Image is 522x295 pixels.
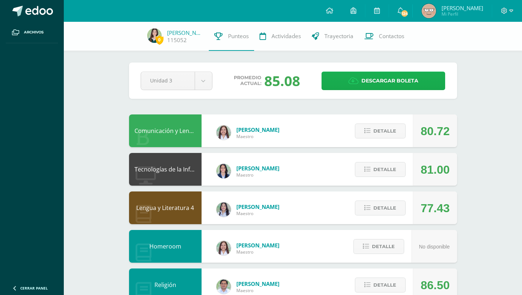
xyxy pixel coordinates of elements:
[209,22,254,51] a: Punteos
[236,165,279,172] span: [PERSON_NAME]
[236,280,279,287] span: [PERSON_NAME]
[353,239,404,254] button: Detalle
[167,36,187,44] a: 115052
[355,201,406,215] button: Detalle
[373,278,396,292] span: Detalle
[129,191,202,224] div: Lengua y Literatura 4
[373,124,396,138] span: Detalle
[419,244,450,250] span: No disponible
[216,241,231,255] img: acecb51a315cac2de2e3deefdb732c9f.png
[147,28,162,43] img: 38a95bae201ff87df004ef167f0582c3.png
[141,72,212,90] a: Unidad 3
[234,75,261,86] span: Promedio actual:
[236,210,279,217] span: Maestro
[236,203,279,210] span: [PERSON_NAME]
[236,242,279,249] span: [PERSON_NAME]
[355,278,406,292] button: Detalle
[20,286,48,291] span: Cerrar panel
[216,164,231,178] img: 7489ccb779e23ff9f2c3e89c21f82ed0.png
[216,279,231,294] img: f767cae2d037801592f2ba1a5db71a2a.png
[6,22,58,43] a: Archivos
[373,163,396,176] span: Detalle
[150,72,186,89] span: Unidad 3
[129,230,202,263] div: Homeroom
[361,72,418,90] span: Descargar boleta
[322,72,445,90] a: Descargar boleta
[24,29,43,35] span: Archivos
[254,22,306,51] a: Actividades
[236,126,279,133] span: [PERSON_NAME]
[355,162,406,177] button: Detalle
[236,133,279,140] span: Maestro
[306,22,359,51] a: Trayectoria
[167,29,203,36] a: [PERSON_NAME]
[373,201,396,215] span: Detalle
[359,22,410,51] a: Contactos
[272,32,301,40] span: Actividades
[129,153,202,186] div: Tecnologías de la Información y la Comunicación 4
[236,249,279,255] span: Maestro
[401,9,409,17] span: 124
[379,32,404,40] span: Contactos
[420,153,449,186] div: 81.00
[156,35,163,44] span: 0
[420,192,449,225] div: 77.43
[236,172,279,178] span: Maestro
[129,114,202,147] div: Comunicación y Lenguaje L3 Inglés 4
[264,71,300,90] div: 85.08
[216,125,231,140] img: acecb51a315cac2de2e3deefdb732c9f.png
[422,4,436,18] img: 8932644bc95f8b061e1d37527d343c5b.png
[420,115,449,147] div: 80.72
[216,202,231,217] img: df6a3bad71d85cf97c4a6d1acf904499.png
[355,124,406,138] button: Detalle
[324,32,353,40] span: Trayectoria
[442,11,483,17] span: Mi Perfil
[372,240,395,253] span: Detalle
[228,32,249,40] span: Punteos
[236,287,279,294] span: Maestro
[442,4,483,12] span: [PERSON_NAME]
